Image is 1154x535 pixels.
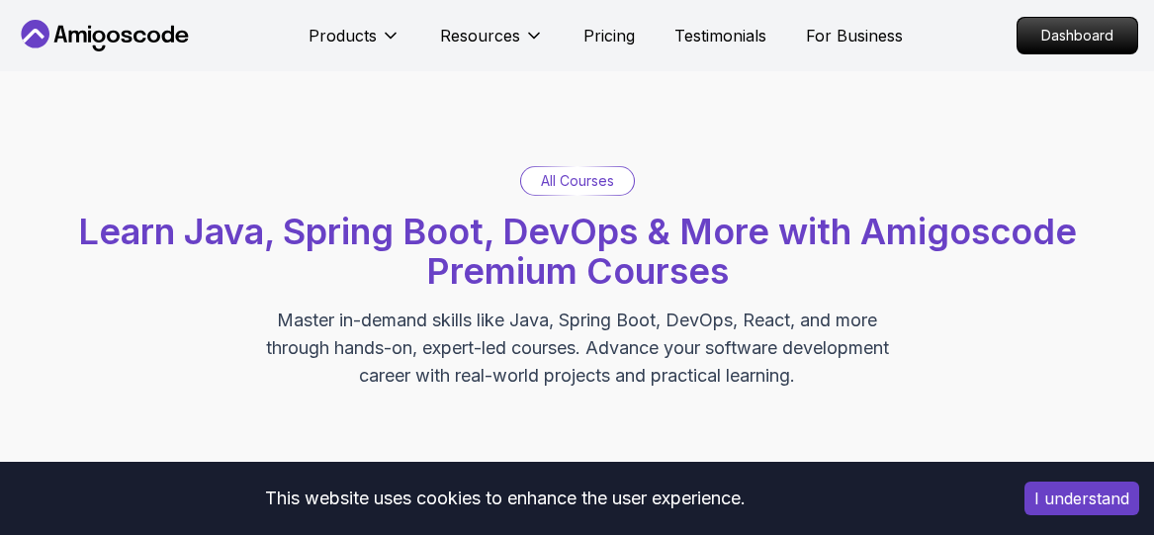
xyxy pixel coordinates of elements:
[78,210,1077,293] span: Learn Java, Spring Boot, DevOps & More with Amigoscode Premium Courses
[15,477,995,520] div: This website uses cookies to enhance the user experience.
[1018,18,1137,53] p: Dashboard
[1017,17,1138,54] a: Dashboard
[1024,482,1139,515] button: Accept cookies
[309,24,377,47] p: Products
[583,24,635,47] a: Pricing
[674,24,766,47] a: Testimonials
[440,24,520,47] p: Resources
[309,24,400,63] button: Products
[440,24,544,63] button: Resources
[245,307,910,390] p: Master in-demand skills like Java, Spring Boot, DevOps, React, and more through hands-on, expert-...
[806,24,903,47] a: For Business
[541,171,614,191] p: All Courses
